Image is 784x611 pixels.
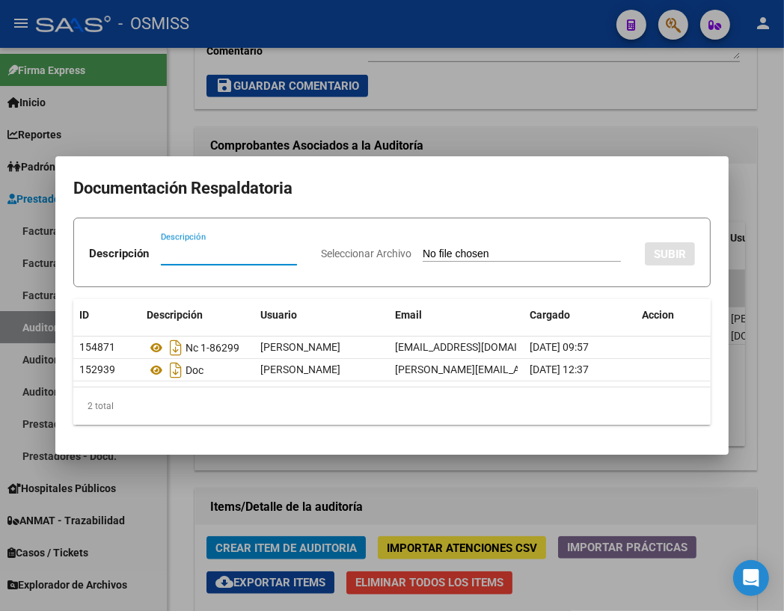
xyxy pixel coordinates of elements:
[636,299,711,331] datatable-header-cell: Accion
[166,358,186,382] i: Descargar documento
[73,174,711,203] h2: Documentación Respaldatoria
[524,299,636,331] datatable-header-cell: Cargado
[260,363,340,375] span: [PERSON_NAME]
[79,309,89,321] span: ID
[530,309,570,321] span: Cargado
[395,363,641,375] span: [PERSON_NAME][EMAIL_ADDRESS][DOMAIN_NAME]
[395,341,561,353] span: [EMAIL_ADDRESS][DOMAIN_NAME]
[147,336,248,360] div: Nc 1-86299
[147,309,203,321] span: Descripción
[321,248,411,260] span: Seleccionar Archivo
[73,299,141,331] datatable-header-cell: ID
[73,387,711,425] div: 2 total
[654,248,686,261] span: SUBIR
[79,363,115,375] span: 152939
[260,341,340,353] span: [PERSON_NAME]
[147,358,248,382] div: Doc
[89,245,149,262] p: Descripción
[254,299,389,331] datatable-header-cell: Usuario
[733,560,769,596] div: Open Intercom Messenger
[530,341,589,353] span: [DATE] 09:57
[395,309,422,321] span: Email
[260,309,297,321] span: Usuario
[79,341,115,353] span: 154871
[645,242,695,265] button: SUBIR
[141,299,254,331] datatable-header-cell: Descripción
[166,336,186,360] i: Descargar documento
[389,299,524,331] datatable-header-cell: Email
[530,363,589,375] span: [DATE] 12:37
[642,309,674,321] span: Accion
